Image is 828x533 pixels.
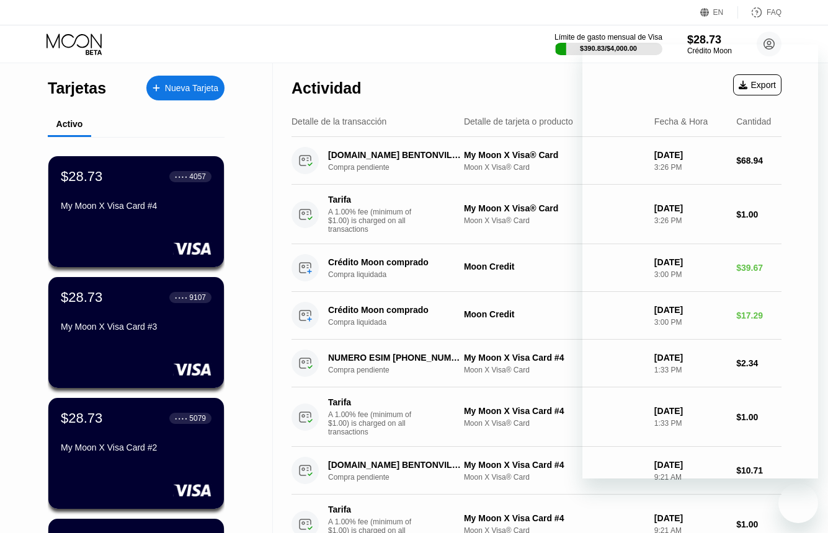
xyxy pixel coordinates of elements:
[328,208,421,234] div: A 1.00% fee (minimum of $1.00) is charged on all transactions
[61,169,102,185] div: $28.73
[328,257,464,267] div: Crédito Moon comprado
[554,33,662,42] div: Límite de gasto mensual de Visa
[328,397,415,407] div: Tarifa
[582,45,818,478] iframe: Ventana de mensajería
[61,410,102,426] div: $28.73
[292,447,781,495] div: [DOMAIN_NAME] BENTONVILLE USCompra pendienteMy Moon X Visa Card #4Moon X Visa® Card[DATE]9:21 AM$...
[61,322,211,332] div: My Moon X Visa Card #3
[292,185,781,244] div: TarifaA 1.00% fee (minimum of $1.00) is charged on all transactionsMy Moon X Visa® CardMoon X Vis...
[189,414,206,423] div: 5079
[292,244,781,292] div: Crédito Moon compradoCompra liquidadaMoon Credit[DATE]3:00 PM$39.67
[654,513,726,523] div: [DATE]
[687,33,732,55] div: $28.73Crédito Moon
[328,318,474,327] div: Compra liquidada
[292,340,781,387] div: NUMERO ESIM [PHONE_NUMBER] ESCompra pendienteMy Moon X Visa Card #4Moon X Visa® Card[DATE]1:33 PM...
[767,8,781,17] div: FAQ
[292,79,362,97] div: Actividad
[292,137,781,185] div: [DOMAIN_NAME] BENTONVILLE USCompra pendienteMy Moon X Visa® CardMoon X Visa® Card[DATE]3:26 PM$68.94
[464,513,644,523] div: My Moon X Visa Card #4
[464,203,644,213] div: My Moon X Visa® Card
[56,119,83,129] div: Activo
[464,150,644,160] div: My Moon X Visa® Card
[554,33,662,55] div: Límite de gasto mensual de Visa$390.83/$4,000.00
[464,419,644,428] div: Moon X Visa® Card
[189,172,206,181] div: 4057
[580,45,637,52] div: $390.83 / $4,000.00
[328,410,421,436] div: A 1.00% fee (minimum of $1.00) is charged on all transactions
[328,195,415,205] div: Tarifa
[146,76,225,100] div: Nueva Tarjeta
[48,398,224,509] div: $28.73● ● ● ●5079My Moon X Visa Card #2
[464,460,644,470] div: My Moon X Visa Card #4
[687,33,732,46] div: $28.73
[328,504,415,514] div: Tarifa
[736,519,781,529] div: $1.00
[464,117,573,126] div: Detalle de tarjeta o producto
[464,366,644,374] div: Moon X Visa® Card
[175,296,187,299] div: ● ● ● ●
[292,387,781,447] div: TarifaA 1.00% fee (minimum of $1.00) is charged on all transactionsMy Moon X Visa Card #4Moon X V...
[713,8,724,17] div: EN
[328,353,464,363] div: NUMERO ESIM [PHONE_NUMBER] ES
[328,366,474,374] div: Compra pendiente
[189,293,206,302] div: 9107
[61,289,102,306] div: $28.73
[48,277,224,388] div: $28.73● ● ● ●9107My Moon X Visa Card #3
[165,83,218,94] div: Nueva Tarjeta
[48,156,224,267] div: $28.73● ● ● ●4057My Moon X Visa Card #4
[778,483,818,523] iframe: Botón para iniciar la ventana de mensajería, conversación en curso
[464,473,644,482] div: Moon X Visa® Card
[328,150,464,160] div: [DOMAIN_NAME] BENTONVILLE US
[700,6,738,19] div: EN
[464,406,644,416] div: My Moon X Visa Card #4
[175,175,187,178] div: ● ● ● ●
[61,201,211,211] div: My Moon X Visa Card #4
[328,163,474,172] div: Compra pendiente
[464,262,644,271] div: Moon Credit
[464,353,644,363] div: My Moon X Visa Card #4
[292,117,386,126] div: Detalle de la transacción
[328,270,474,279] div: Compra liquidada
[48,79,106,97] div: Tarjetas
[328,460,464,470] div: [DOMAIN_NAME] BENTONVILLE US
[464,309,644,319] div: Moon Credit
[464,163,644,172] div: Moon X Visa® Card
[175,416,187,420] div: ● ● ● ●
[328,305,464,315] div: Crédito Moon comprado
[292,292,781,340] div: Crédito Moon compradoCompra liquidadaMoon Credit[DATE]3:00 PM$17.29
[61,443,211,452] div: My Moon X Visa Card #2
[464,216,644,225] div: Moon X Visa® Card
[738,6,781,19] div: FAQ
[328,473,474,482] div: Compra pendiente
